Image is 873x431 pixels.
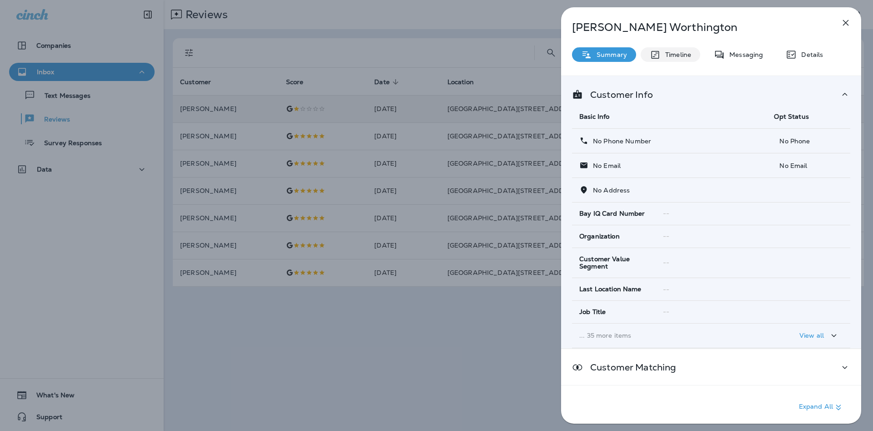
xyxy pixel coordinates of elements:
[579,255,648,271] span: Customer Value Segment
[663,209,669,218] span: --
[663,259,669,267] span: --
[579,112,609,121] span: Basic Info
[663,285,669,294] span: --
[796,327,843,344] button: View all
[579,210,645,218] span: Bay IQ Card Number
[588,162,621,169] p: No Email
[661,51,691,58] p: Timeline
[583,91,653,98] p: Customer Info
[588,187,630,194] p: No Address
[663,232,669,240] span: --
[795,399,848,416] button: Expand All
[583,364,676,371] p: Customer Matching
[725,51,763,58] p: Messaging
[572,21,820,34] p: [PERSON_NAME] Worthington
[774,137,843,145] p: No Phone
[579,233,620,240] span: Organization
[799,332,824,339] p: View all
[797,51,823,58] p: Details
[774,162,843,169] p: No Email
[579,332,759,339] p: ... 35 more items
[579,285,642,293] span: Last Location Name
[579,308,606,316] span: Job Title
[592,51,627,58] p: Summary
[588,137,651,145] p: No Phone Number
[774,112,808,121] span: Opt Status
[799,402,844,413] p: Expand All
[663,308,669,316] span: --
